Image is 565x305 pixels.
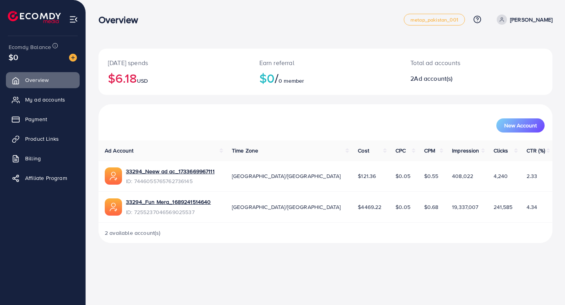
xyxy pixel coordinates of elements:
img: ic-ads-acc.e4c84228.svg [105,198,122,216]
p: Total ad accounts [410,58,505,67]
span: $0.05 [395,203,410,211]
span: Product Links [25,135,59,143]
span: Ad account(s) [414,74,452,83]
button: New Account [496,118,545,133]
span: 4,240 [494,172,508,180]
span: CTR (%) [527,147,545,154]
span: [GEOGRAPHIC_DATA]/[GEOGRAPHIC_DATA] [232,172,341,180]
span: Time Zone [232,147,258,154]
span: $4469.22 [358,203,381,211]
p: Earn referral [259,58,392,67]
a: metap_pakistan_001 [404,14,465,25]
a: 33294_Neew ad ac_1733669967111 [126,167,215,175]
p: [PERSON_NAME] [510,15,552,24]
a: Payment [6,111,80,127]
span: Billing [25,154,41,162]
img: ic-ads-acc.e4c84228.svg [105,167,122,185]
span: Affiliate Program [25,174,67,182]
a: My ad accounts [6,92,80,107]
span: Ecomdy Balance [9,43,51,51]
span: 408,022 [452,172,473,180]
span: Payment [25,115,47,123]
h3: Overview [98,14,144,25]
span: 0 member [279,77,304,85]
img: logo [8,11,61,23]
span: Clicks [494,147,508,154]
a: Affiliate Program [6,170,80,186]
span: $121.36 [358,172,376,180]
a: [PERSON_NAME] [494,15,552,25]
span: $0.68 [424,203,439,211]
span: CPM [424,147,435,154]
h2: $6.18 [108,71,241,85]
span: 4.34 [527,203,538,211]
span: Cost [358,147,369,154]
span: 241,585 [494,203,513,211]
span: 19,337,007 [452,203,479,211]
span: $0.05 [395,172,410,180]
span: 2 available account(s) [105,229,161,237]
h2: $0 [259,71,392,85]
a: Overview [6,72,80,88]
p: [DATE] spends [108,58,241,67]
span: metap_pakistan_001 [410,17,458,22]
span: Overview [25,76,49,84]
a: Product Links [6,131,80,147]
span: [GEOGRAPHIC_DATA]/[GEOGRAPHIC_DATA] [232,203,341,211]
h2: 2 [410,75,505,82]
span: $0 [9,51,18,63]
span: ID: 7255237046569025537 [126,208,211,216]
a: Billing [6,151,80,166]
span: 2.33 [527,172,538,180]
span: New Account [504,123,537,128]
span: $0.55 [424,172,439,180]
img: image [69,54,77,62]
a: 33294_Fun Mera_1689241514640 [126,198,211,206]
span: USD [137,77,148,85]
span: CPC [395,147,406,154]
span: ID: 7446055765762736145 [126,177,215,185]
span: Impression [452,147,479,154]
span: / [275,69,279,87]
img: menu [69,15,78,24]
span: My ad accounts [25,96,65,103]
span: Ad Account [105,147,134,154]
